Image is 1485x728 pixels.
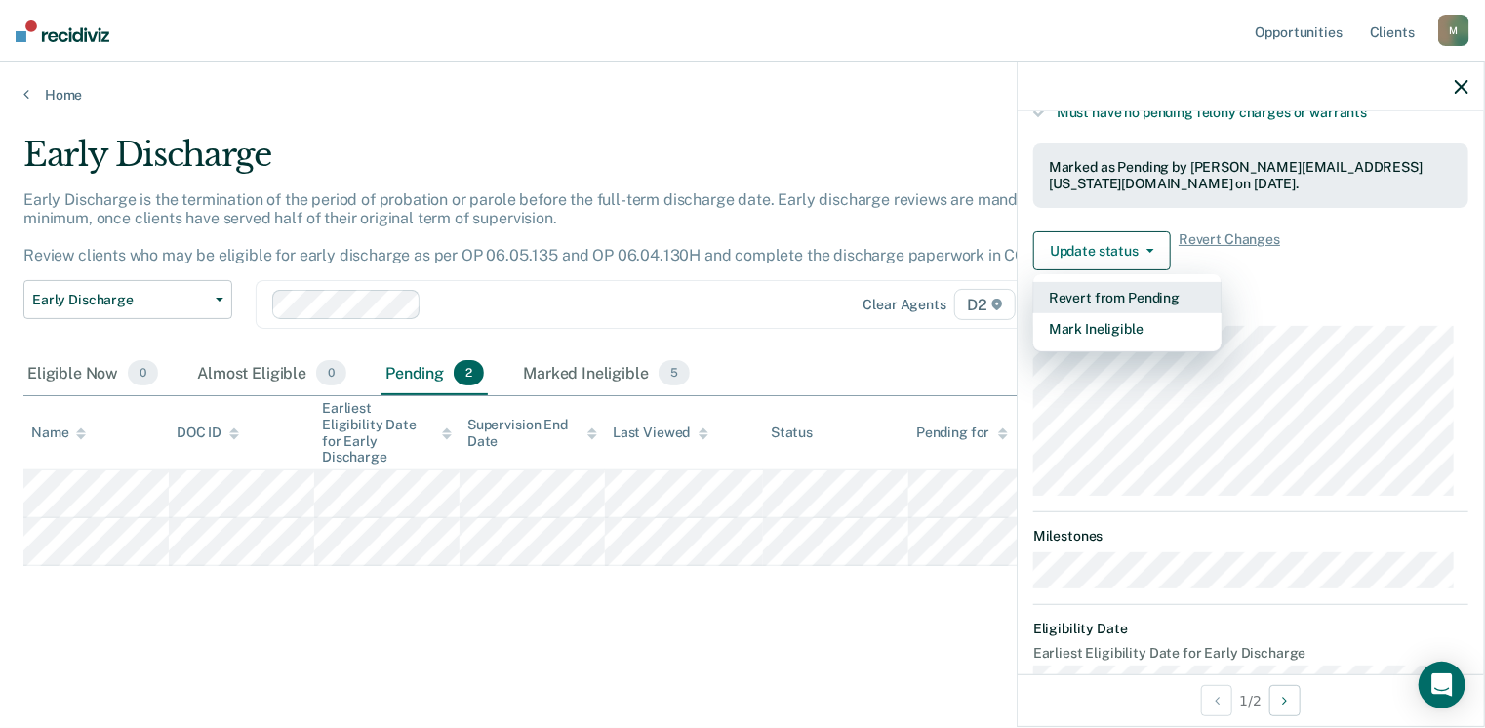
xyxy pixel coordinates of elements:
[1033,313,1222,344] button: Mark Ineligible
[1310,104,1368,120] span: warrants
[23,86,1462,103] a: Home
[31,425,86,441] div: Name
[1033,231,1171,270] button: Update status
[954,289,1016,320] span: D2
[193,352,350,395] div: Almost Eligible
[381,352,488,395] div: Pending
[1049,159,1453,192] div: Marked as Pending by [PERSON_NAME][EMAIL_ADDRESS][US_STATE][DOMAIN_NAME] on [DATE].
[454,360,484,385] span: 2
[519,352,694,395] div: Marked Ineligible
[1057,104,1468,121] div: Must have no pending felony charges or
[1419,662,1465,708] div: Open Intercom Messenger
[916,425,1007,441] div: Pending for
[1033,645,1468,662] dt: Earliest Eligibility Date for Early Discharge
[1033,528,1468,545] dt: Milestones
[613,425,707,441] div: Last Viewed
[23,135,1138,190] div: Early Discharge
[16,20,109,42] img: Recidiviz
[1269,685,1301,716] button: Next Opportunity
[23,190,1072,265] p: Early Discharge is the termination of the period of probation or parole before the full-term disc...
[23,352,162,395] div: Eligible Now
[1018,674,1484,726] div: 1 / 2
[322,400,452,465] div: Earliest Eligibility Date for Early Discharge
[32,292,208,308] span: Early Discharge
[1033,621,1468,637] dt: Eligibility Date
[1033,282,1222,313] button: Revert from Pending
[1033,302,1468,318] dt: Supervision
[771,425,813,441] div: Status
[316,360,346,385] span: 0
[177,425,239,441] div: DOC ID
[863,297,946,313] div: Clear agents
[659,360,690,385] span: 5
[1201,685,1232,716] button: Previous Opportunity
[128,360,158,385] span: 0
[1438,15,1469,46] div: M
[1179,231,1280,270] span: Revert Changes
[467,417,597,450] div: Supervision End Date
